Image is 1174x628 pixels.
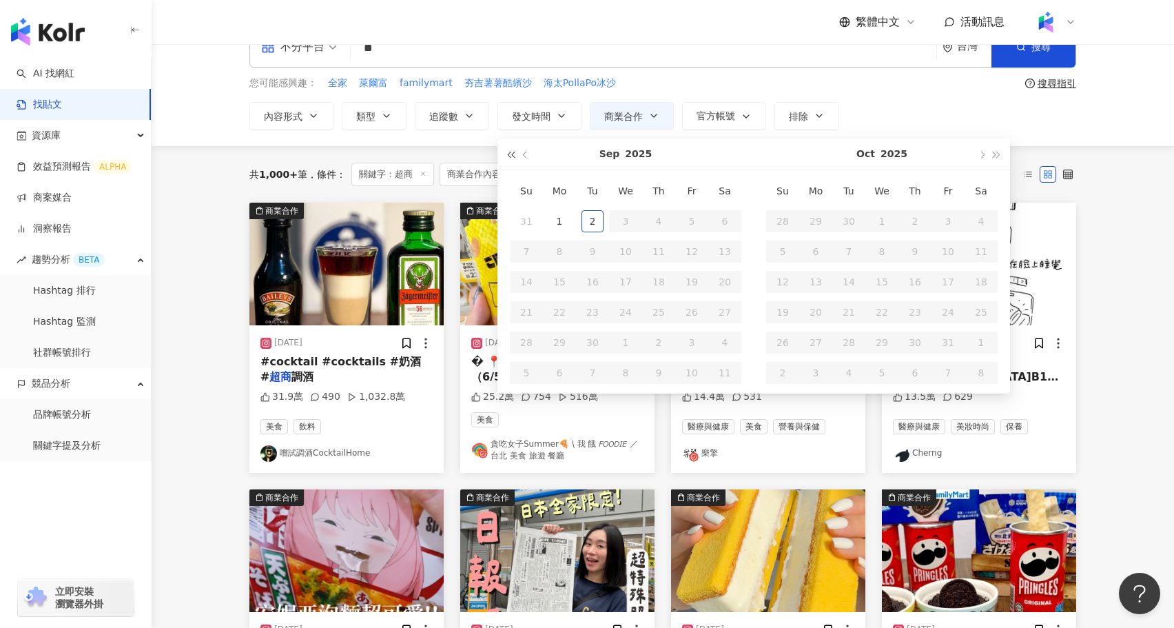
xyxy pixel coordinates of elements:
img: KOL Avatar [893,445,909,462]
th: Su [510,176,543,206]
span: 美妝時尚 [951,419,995,434]
div: 1,032.8萬 [347,390,405,404]
div: 14.4萬 [682,390,725,404]
div: 商業合作 [265,204,298,218]
div: post-image商業合作 [249,489,444,612]
img: post-image [249,489,444,612]
th: Mo [799,176,832,206]
iframe: Help Scout Beacon - Open [1119,573,1160,614]
span: familymart [400,77,453,90]
a: Hashtag 監測 [33,315,96,329]
td: 2025-09-02 [576,206,609,236]
div: 25.2萬 [471,390,514,404]
th: Fr [931,176,965,206]
div: 商業合作 [687,491,720,505]
th: Sa [708,176,741,206]
a: searchAI 找網紅 [17,67,74,81]
span: 夯吉薯薯酷繽沙 [464,77,532,90]
button: 萊爾富 [358,76,389,91]
img: post-image [671,489,865,612]
span: 活動訊息 [960,15,1005,28]
img: post-image [249,203,444,325]
div: 1 [548,210,570,232]
button: 追蹤數 [415,102,489,130]
a: 關鍵字提及分析 [33,439,101,453]
th: Tu [832,176,865,206]
th: Sa [965,176,998,206]
a: KOL AvatarCherng [893,445,1065,462]
span: 調酒 [291,370,313,383]
img: post-image [882,489,1076,612]
span: 內容形式 [264,111,302,122]
div: 商業合作 [476,204,509,218]
th: We [609,176,642,206]
div: 31.9萬 [260,390,303,404]
button: 商業合作 [590,102,674,130]
span: rise [17,255,26,265]
div: 629 [943,390,973,404]
img: post-image [460,489,655,612]
div: 13.5萬 [893,390,936,404]
th: We [865,176,898,206]
span: 1,000+ [259,169,298,180]
a: KOL Avatar嚐試調酒CocktailHome [260,445,433,462]
span: 您可能感興趣： [249,77,317,90]
span: （6/5已開賣） #肌肉魔法使 [471,370,614,383]
div: 搜尋指引 [1038,78,1076,89]
div: 2 [581,210,604,232]
span: 搜尋 [1031,41,1051,52]
img: logo [11,18,85,45]
a: KOL Avatar樂擎 [682,445,854,462]
button: 內容形式 [249,102,333,130]
button: 全家 [327,76,348,91]
div: post-image商業合作 [671,489,865,612]
a: 找貼文 [17,98,62,112]
span: 官方帳號 [697,110,735,121]
button: 海太PollaPo冰沙 [543,76,617,91]
span: 美食 [260,419,288,434]
span: 海太PollaPo冰沙 [544,77,616,90]
td: 2025-08-31 [510,206,543,236]
div: [DATE] [274,337,302,349]
div: 商業合作 [476,491,509,505]
span: 萊爾富 [359,77,388,90]
span: 條件 ： [307,169,346,180]
span: 競品分析 [32,368,70,399]
button: 2025 [880,139,907,170]
span: appstore [261,40,275,54]
div: 516萬 [558,390,598,404]
th: Su [766,176,799,206]
img: chrome extension [22,587,49,609]
img: KOL Avatar [471,442,488,458]
span: 商業合作 [604,111,643,122]
img: Kolr%20app%20icon%20%281%29.png [1033,9,1059,35]
div: 不分平台 [261,36,325,58]
span: 美食 [740,419,768,434]
span: � 📍🇯🇵日本MINI STOP [471,355,602,368]
span: 追蹤數 [429,111,458,122]
span: 資源庫 [32,120,61,151]
span: 醫療與健康 [893,419,945,434]
th: Mo [543,176,576,206]
button: 夯吉薯薯酷繽沙 [464,76,533,91]
div: 490 [310,390,340,404]
div: 531 [732,390,762,404]
div: 商業合作 [898,491,931,505]
div: post-image商業合作 [460,489,655,612]
th: Th [898,176,931,206]
span: 營養與保健 [773,419,825,434]
a: 商案媒合 [17,191,72,205]
img: post-image [460,203,655,325]
div: 31 [515,210,537,232]
span: question-circle [1025,79,1035,88]
button: 排除 [774,102,839,130]
button: familymart [399,76,453,91]
th: Fr [675,176,708,206]
span: 醫療與健康 [682,419,734,434]
a: 效益預測報告ALPHA [17,160,132,174]
span: 發文時間 [512,111,550,122]
a: KOL Avatar貪吃女子Summer🍕 \ 我 餓 𝘍𝘖𝘖𝘋𝘐𝘌 ／ 台北 美食 旅遊 餐廳 [471,438,643,462]
span: 商業合作內容 [440,163,522,186]
div: 754 [521,390,551,404]
div: post-image商業合作 [882,489,1076,612]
